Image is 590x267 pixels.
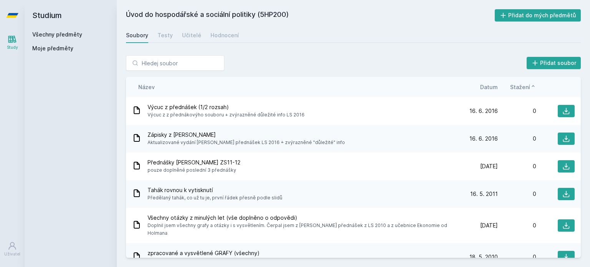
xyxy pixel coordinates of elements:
span: zpracované a vysvětlené GRAFY (všechny) [147,249,284,257]
span: Doplnil jsem všechny grafy a otázky i s vysvětlením. Čerpal jsem z [PERSON_NAME] přednášek z LS 2... [147,222,456,237]
span: Výcuc z přednášek (1/2 rozsah) [147,103,305,111]
div: 0 [498,135,536,143]
div: 0 [498,107,536,115]
div: Učitelé [182,32,201,39]
div: 0 [498,163,536,170]
div: Soubory [126,32,148,39]
a: Uživatel [2,237,23,261]
a: Všechny předměty [32,31,82,38]
input: Hledej soubor [126,55,224,71]
a: Study [2,31,23,54]
div: Hodnocení [210,32,239,39]
button: Název [138,83,155,91]
span: 16. 5. 2011 [470,190,498,198]
span: Výcuc z z přednákovýho souboru + zvýrazněné důležité info LS 2016 [147,111,305,119]
span: 16. 6. 2016 [469,135,498,143]
span: Stažení [510,83,530,91]
div: 0 [498,190,536,198]
button: Datum [480,83,498,91]
div: Testy [157,32,173,39]
span: Aktualizované vydání [PERSON_NAME] přednášek LS 2016 + zvýrazněné "důležité" info [147,139,345,146]
span: moje výpisky grafů, všechny ze slidů... většina vysvětlených [147,257,284,265]
span: [DATE] [480,163,498,170]
div: 0 [498,222,536,229]
a: Hodnocení [210,28,239,43]
span: Předělaný tahák, co už tu je, první řádek přesně podle slidů [147,194,282,202]
span: Tahák rovnou k vytisknutí [147,186,282,194]
span: Zápisky z [PERSON_NAME] [147,131,345,139]
span: pouze doplněné poslední 3 přednášky [147,166,240,174]
div: 0 [498,253,536,261]
div: Study [7,45,18,50]
a: Testy [157,28,173,43]
span: Všechny otázky z minulých let (vše doplněno o odpovědi) [147,214,456,222]
span: Moje předměty [32,45,73,52]
span: 18. 5. 2010 [469,253,498,261]
a: Soubory [126,28,148,43]
button: Stažení [510,83,536,91]
button: Přidat soubor [527,57,581,69]
span: Přednášky [PERSON_NAME] ZS11-12 [147,159,240,166]
span: [DATE] [480,222,498,229]
div: Uživatel [4,251,20,257]
span: 16. 6. 2016 [469,107,498,115]
h2: Úvod do hospodářské a sociální politiky (5HP200) [126,9,495,22]
a: Učitelé [182,28,201,43]
button: Přidat do mých předmětů [495,9,581,22]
